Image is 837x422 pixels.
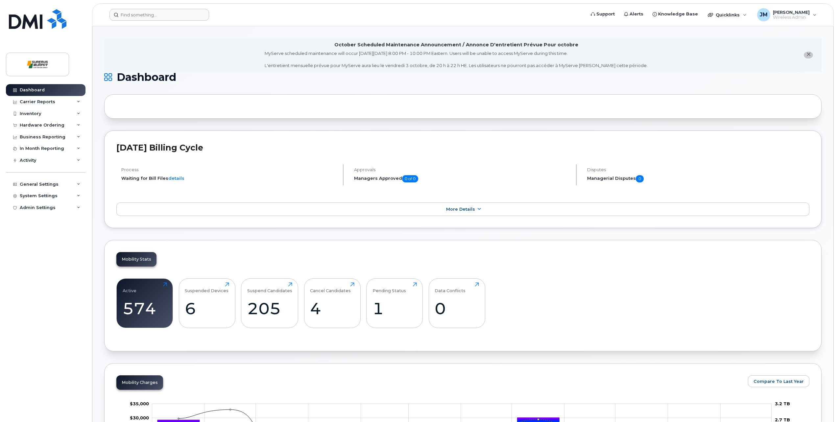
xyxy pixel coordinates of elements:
[185,282,229,324] a: Suspended Devices6
[247,282,292,293] div: Suspend Candidates
[372,282,417,324] a: Pending Status1
[130,415,149,420] g: $0
[265,50,648,69] div: MyServe scheduled maintenance will occur [DATE][DATE] 8:00 PM - 10:00 PM Eastern. Users will be u...
[121,175,337,181] li: Waiting for Bill Files
[130,415,149,420] tspan: $30,000
[775,401,790,406] tspan: 3.2 TB
[310,282,354,324] a: Cancel Candidates4
[435,282,479,324] a: Data Conflicts0
[310,282,351,293] div: Cancel Candidates
[310,299,354,318] div: 4
[116,143,809,152] h2: [DATE] Billing Cycle
[168,176,184,181] a: details
[130,401,149,406] g: $0
[372,299,417,318] div: 1
[123,299,167,318] div: 574
[334,41,578,48] div: October Scheduled Maintenance Announcement / Annonce D'entretient Prévue Pour octobre
[435,299,479,318] div: 0
[372,282,406,293] div: Pending Status
[123,282,167,324] a: Active574
[121,167,337,172] h4: Process
[748,375,809,387] button: Compare To Last Year
[185,299,229,318] div: 6
[117,72,176,82] span: Dashboard
[354,167,570,172] h4: Approvals
[402,175,418,182] span: 0 of 0
[435,282,466,293] div: Data Conflicts
[185,282,228,293] div: Suspended Devices
[804,52,813,59] button: close notification
[130,401,149,406] tspan: $35,000
[123,282,136,293] div: Active
[247,299,292,318] div: 205
[636,175,644,182] span: 0
[247,282,292,324] a: Suspend Candidates205
[446,207,475,212] span: More Details
[587,175,809,182] h5: Managerial Disputes
[354,175,570,182] h5: Managers Approved
[753,378,804,385] span: Compare To Last Year
[587,167,809,172] h4: Disputes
